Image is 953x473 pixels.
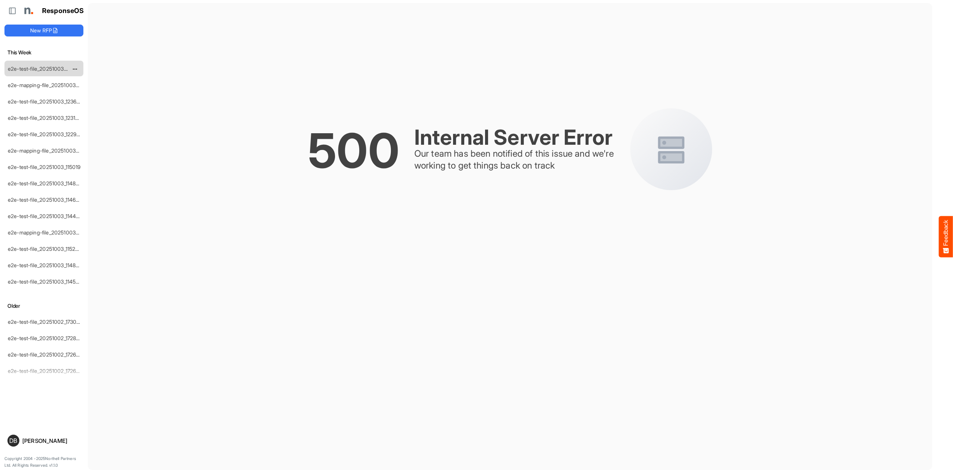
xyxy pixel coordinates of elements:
a: e2e-test-file_20251002_172858 [8,335,82,341]
a: e2e-test-file_20251003_123146 [8,115,82,121]
div: 500 [308,129,399,172]
button: dropdownbutton [71,65,79,73]
h6: Older [4,302,83,310]
a: e2e-test-file_20251003_114842 [8,180,82,186]
a: e2e-test-file_20251003_162459 [8,65,83,72]
span: DB [9,438,17,444]
h6: This Week [4,48,83,57]
a: e2e-test-file_20251003_114835 [8,262,82,268]
a: e2e-test-file_20251003_114625 [8,196,82,203]
a: e2e-test-file_20251002_173041 [8,319,82,325]
h1: ResponseOS [42,7,84,15]
a: e2e-mapping-file_20251003_124057 [8,82,95,88]
a: e2e-test-file_20251003_122949 [8,131,83,137]
a: e2e-test-file_20251002_172647 [8,351,82,358]
a: e2e-mapping-file_20251003_115256 [8,147,93,154]
button: Feedback [939,216,953,257]
div: Our team has been notified of this issue and we're working to get things back on track [414,148,623,172]
a: e2e-test-file_20251003_115234 [8,246,82,252]
div: Internal Server Error [414,127,623,148]
a: e2e-mapping-file_20251003_105358 [8,229,95,236]
a: e2e-test-file_20251003_115019 [8,164,81,170]
a: e2e-test-file_20251003_114427 [8,213,82,219]
a: e2e-test-file_20251003_114502 [8,278,82,285]
a: e2e-test-file_20251003_123640 [8,98,83,105]
button: New RFP [4,25,83,36]
img: Northell [20,3,35,18]
div: [PERSON_NAME] [22,438,80,444]
p: Copyright 2004 - 2025 Northell Partners Ltd. All Rights Reserved. v 1.1.0 [4,456,83,469]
